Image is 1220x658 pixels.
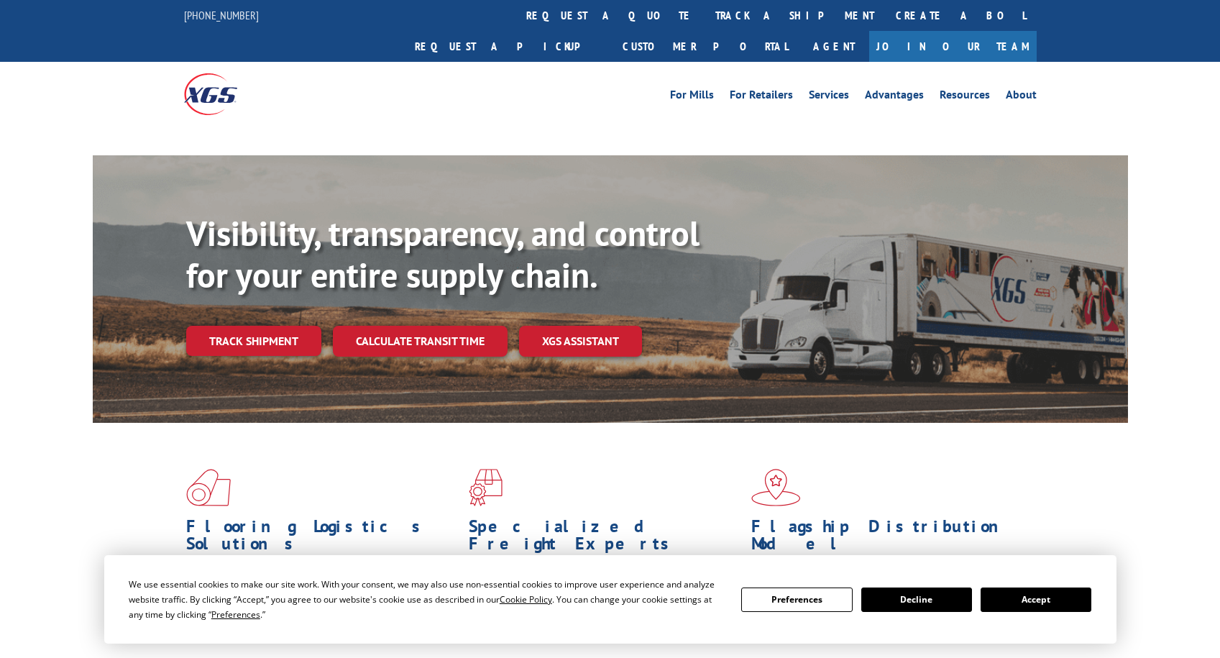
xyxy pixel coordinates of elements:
[751,469,801,506] img: xgs-icon-flagship-distribution-model-red
[519,326,642,357] a: XGS ASSISTANT
[186,469,231,506] img: xgs-icon-total-supply-chain-intelligence-red
[869,31,1037,62] a: Join Our Team
[861,588,972,612] button: Decline
[612,31,799,62] a: Customer Portal
[500,593,552,606] span: Cookie Policy
[730,89,793,105] a: For Retailers
[211,608,260,621] span: Preferences
[1006,89,1037,105] a: About
[186,518,458,559] h1: Flooring Logistics Solutions
[333,326,508,357] a: Calculate transit time
[940,89,990,105] a: Resources
[186,326,321,356] a: Track shipment
[469,469,503,506] img: xgs-icon-focused-on-flooring-red
[404,31,612,62] a: Request a pickup
[751,518,1023,559] h1: Flagship Distribution Model
[981,588,1091,612] button: Accept
[670,89,714,105] a: For Mills
[186,211,700,297] b: Visibility, transparency, and control for your entire supply chain.
[129,577,724,622] div: We use essential cookies to make our site work. With your consent, we may also use non-essential ...
[865,89,924,105] a: Advantages
[184,8,259,22] a: [PHONE_NUMBER]
[741,588,852,612] button: Preferences
[799,31,869,62] a: Agent
[104,555,1116,644] div: Cookie Consent Prompt
[469,518,740,559] h1: Specialized Freight Experts
[809,89,849,105] a: Services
